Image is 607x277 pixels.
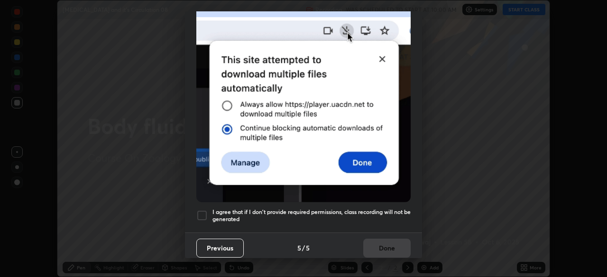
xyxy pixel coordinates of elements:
[306,243,310,253] h4: 5
[297,243,301,253] h4: 5
[212,208,411,223] h5: I agree that if I don't provide required permissions, class recording will not be generated
[196,239,244,258] button: Previous
[302,243,305,253] h4: /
